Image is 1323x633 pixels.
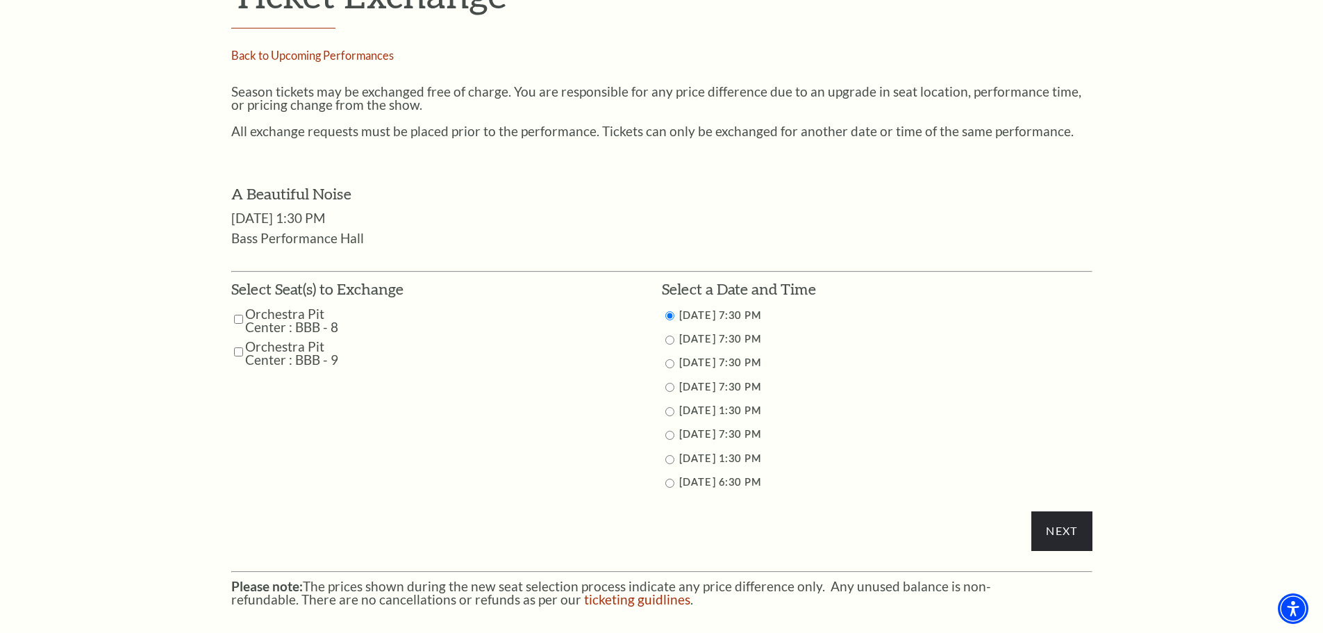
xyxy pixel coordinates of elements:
label: [DATE] 6:30 PM [679,476,761,488]
input: 11/2/2025 6:30 PM [665,479,674,488]
input: 10/29/2025 7:30 PM [665,336,674,345]
input: 11/2/2025 1:30 PM [665,455,674,464]
label: [DATE] 7:30 PM [679,356,761,368]
label: [DATE] 1:30 PM [679,404,761,416]
h3: A Beautiful Noise [231,183,1092,205]
span: [DATE] 1:30 PM [231,210,325,226]
h3: Select a Date and Time [662,279,1092,300]
input: 10/28/2025 7:30 PM [665,311,674,320]
label: Orchestra Pit Center : BBB - 9 [245,340,359,366]
label: [DATE] 7:30 PM [679,333,761,345]
input: 11/1/2025 7:30 PM [665,431,674,440]
p: The prices shown during the new seat selection process indicate any price difference only. Any un... [231,579,1092,606]
label: Orchestra Pit Center : BBB - 8 [245,307,359,334]
input: 10/30/2025 7:30 PM [665,359,674,368]
span: Bass Performance Hall [231,230,364,246]
p: All exchange requests must be placed prior to the performance. Tickets can only be exchanged for ... [231,124,1092,138]
label: [DATE] 7:30 PM [679,381,761,393]
input: Orchestra Pit Center : BBB - 9 [234,340,243,364]
div: Accessibility Menu [1278,593,1308,624]
input: Submit button [1031,511,1092,550]
label: [DATE] 1:30 PM [679,452,761,464]
a: Back to Upcoming Performances [231,49,394,62]
p: Season tickets may be exchanged free of charge. You are responsible for any price difference due ... [231,85,1092,111]
strong: Please note: [231,578,303,594]
input: Orchestra Pit Center : BBB - 8 [234,307,243,331]
input: 10/31/2025 7:30 PM [665,383,674,392]
label: [DATE] 7:30 PM [679,309,761,321]
a: ticketing guidlines - open in a new tab [584,591,690,607]
h3: Select Seat(s) to Exchange [231,279,420,300]
input: 11/1/2025 1:30 PM [665,407,674,416]
label: [DATE] 7:30 PM [679,428,761,440]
